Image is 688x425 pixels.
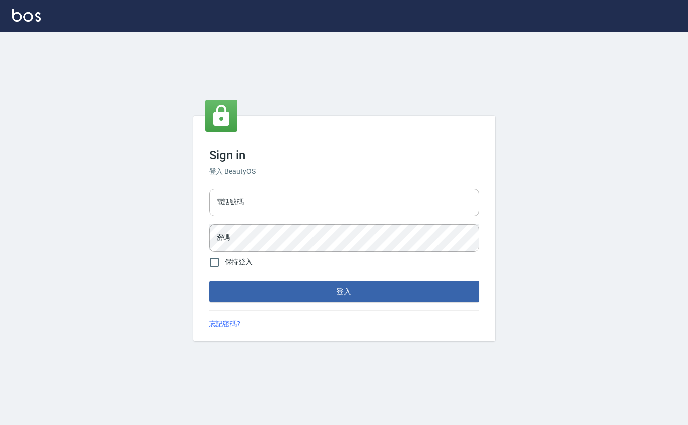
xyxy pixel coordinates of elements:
[12,9,41,22] img: Logo
[209,148,479,162] h3: Sign in
[225,257,253,267] span: 保持登入
[209,166,479,177] h6: 登入 BeautyOS
[209,281,479,302] button: 登入
[209,319,241,329] a: 忘記密碼?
